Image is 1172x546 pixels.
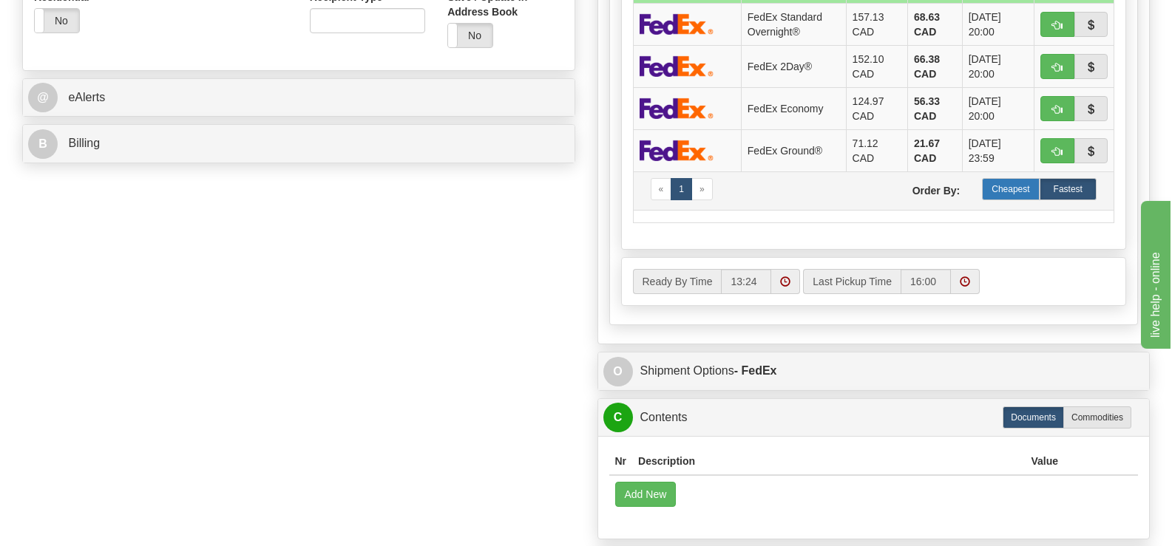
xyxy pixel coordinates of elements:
td: 157.13 CAD [846,3,907,45]
td: 66.38 CAD [908,45,963,87]
span: [DATE] 20:00 [969,10,1028,39]
img: FedEx Express® [640,13,714,35]
label: Ready By Time [633,269,722,294]
label: Order By: [873,178,971,198]
span: O [603,357,633,386]
a: B Billing [28,129,569,159]
span: « [659,184,664,194]
div: live help - online [11,9,137,27]
label: Documents [1003,406,1064,429]
label: Last Pickup Time [803,269,901,294]
img: FedEx Express® [640,98,714,119]
span: C [603,403,633,432]
a: @ eAlerts [28,83,569,113]
span: @ [28,83,58,112]
span: [DATE] 20:00 [969,94,1028,123]
label: Fastest [1040,178,1097,200]
td: 71.12 CAD [846,129,907,171]
label: Cheapest [982,178,1039,200]
span: eAlerts [68,91,105,103]
span: » [700,184,705,194]
td: FedEx 2Day® [741,45,846,87]
a: Next [691,178,713,200]
th: Description [632,448,1025,475]
label: No [448,24,492,47]
td: 56.33 CAD [908,87,963,129]
img: FedEx Express® [640,55,714,77]
td: 68.63 CAD [908,3,963,45]
span: Billing [68,137,100,149]
label: No [35,9,79,33]
td: FedEx Ground® [741,129,846,171]
a: OShipment Options- FedEx [603,356,1145,386]
td: FedEx Economy [741,87,846,129]
iframe: chat widget [1138,197,1171,348]
a: CContents [603,403,1145,433]
button: Add New [615,482,677,507]
th: Value [1025,448,1064,475]
img: FedEx Express® [640,140,714,161]
label: Commodities [1063,406,1131,429]
strong: - FedEx [734,364,777,377]
td: 21.67 CAD [908,129,963,171]
span: [DATE] 23:59 [969,136,1028,165]
a: Previous [651,178,672,200]
th: Nr [609,448,633,475]
span: [DATE] 20:00 [969,52,1028,81]
td: 152.10 CAD [846,45,907,87]
a: 1 [671,178,692,200]
span: B [28,129,58,159]
td: FedEx Standard Overnight® [741,3,846,45]
td: 124.97 CAD [846,87,907,129]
